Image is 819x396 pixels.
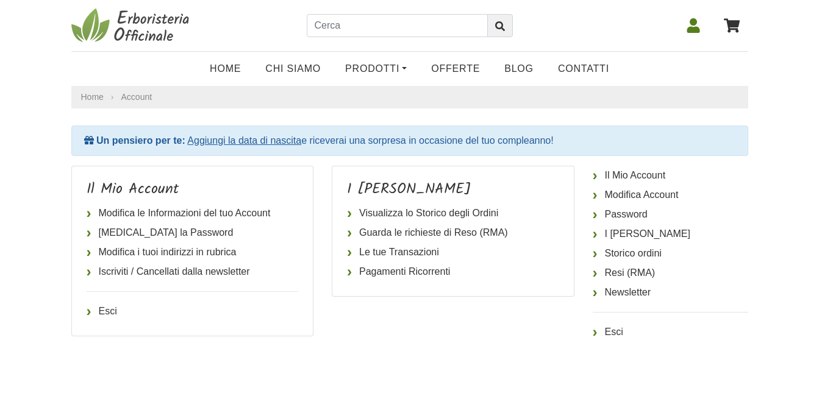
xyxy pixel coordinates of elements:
strong: Un pensiero per te: [96,135,185,146]
a: Le tue Transazioni [347,242,559,262]
a: Guarda le richieste di Reso (RMA) [347,223,559,242]
div: e riceverai una sorpresa in occasione del tuo compleanno! [71,126,748,156]
a: Iscriviti / Cancellati dalla newsletter [87,262,299,281]
input: Cerca [307,14,488,37]
a: Resi (RMA) [593,263,748,283]
nav: breadcrumb [71,86,748,108]
a: Account [121,92,152,102]
a: Modifica le Informazioni del tuo Account [87,203,299,223]
a: Aggiungi la data di nascita [187,135,301,146]
a: Contatti [546,57,621,81]
a: Blog [492,57,546,81]
a: Il Mio Account [593,166,748,185]
a: Home [198,57,253,81]
a: Esci [87,302,299,321]
a: Modifica Account [593,185,748,205]
img: Erboristeria Officinale [71,7,193,44]
a: OFFERTE [419,57,492,81]
a: Modifica i tuoi indirizzi in rubrica [87,242,299,262]
a: [MEDICAL_DATA] la Password [87,223,299,242]
a: Storico ordini [593,244,748,263]
a: Pagamenti Ricorrenti [347,262,559,281]
a: Visualizza lo Storico degli Ordini [347,203,559,223]
h4: Il Mio Account [87,181,299,199]
a: I [PERSON_NAME] [593,224,748,244]
a: Newsletter [593,283,748,302]
a: Chi Siamo [253,57,333,81]
a: Prodotti [333,57,419,81]
a: Esci [593,322,748,342]
h4: I [PERSON_NAME] [347,181,559,199]
a: Password [593,205,748,224]
a: Home [81,91,104,104]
